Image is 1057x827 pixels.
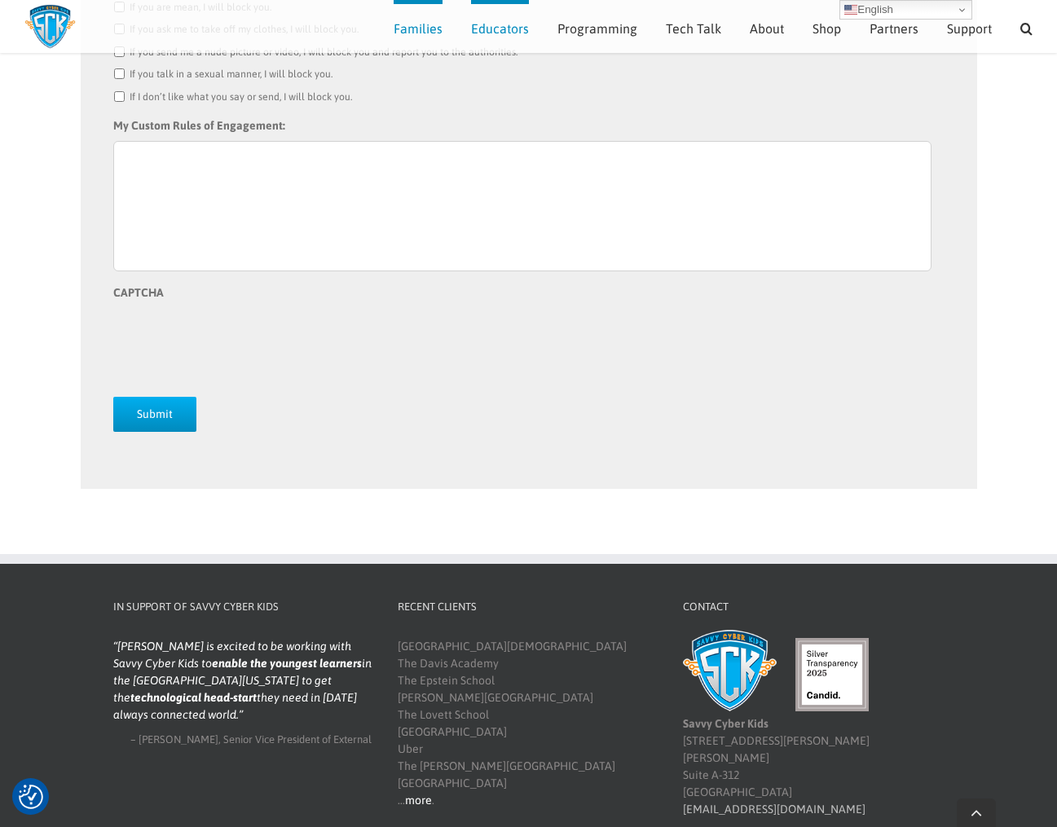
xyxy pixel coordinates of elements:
label: My Custom Rules of Engagement: [113,118,285,133]
span: Programming [557,22,637,35]
span: Tech Talk [666,22,721,35]
h4: In Support of Savvy Cyber Kids [113,599,372,615]
h4: Recent Clients [398,599,657,615]
label: If you talk in a sexual manner, I will block you. [130,67,333,81]
h4: Contact [683,599,942,615]
span: Senior Vice President of External Affairs [223,733,372,762]
label: If I don’t like what you say or send, I will block you. [130,90,352,104]
div: [GEOGRAPHIC_DATA][DEMOGRAPHIC_DATA] The Davis Academy The Epstein School [PERSON_NAME][GEOGRAPHIC... [398,638,657,809]
span: About [750,22,784,35]
img: Revisit consent button [19,785,43,809]
span: Support [947,22,992,35]
img: candid-seal-silver-2025.svg [795,638,869,711]
label: CAPTCHA [113,285,164,300]
span: Partners [870,22,918,35]
span: [PERSON_NAME] [139,733,218,746]
img: en [844,3,857,16]
strong: enable the youngest learners [212,657,362,670]
strong: technological head-start [130,691,257,704]
img: Savvy Cyber Kids [683,630,777,711]
blockquote: [PERSON_NAME] is excited to be working with Savvy Cyber Kids to in the [GEOGRAPHIC_DATA][US_STATE... [113,638,372,724]
button: Consent Preferences [19,785,43,809]
span: Educators [471,22,529,35]
a: more [405,794,432,807]
iframe: reCAPTCHA [113,308,361,372]
b: Savvy Cyber Kids [683,717,769,730]
span: Families [394,22,443,35]
input: Submit [113,397,196,432]
span: Shop [813,22,841,35]
a: [EMAIL_ADDRESS][DOMAIN_NAME] [683,803,865,816]
img: Savvy Cyber Kids Logo [24,4,76,49]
